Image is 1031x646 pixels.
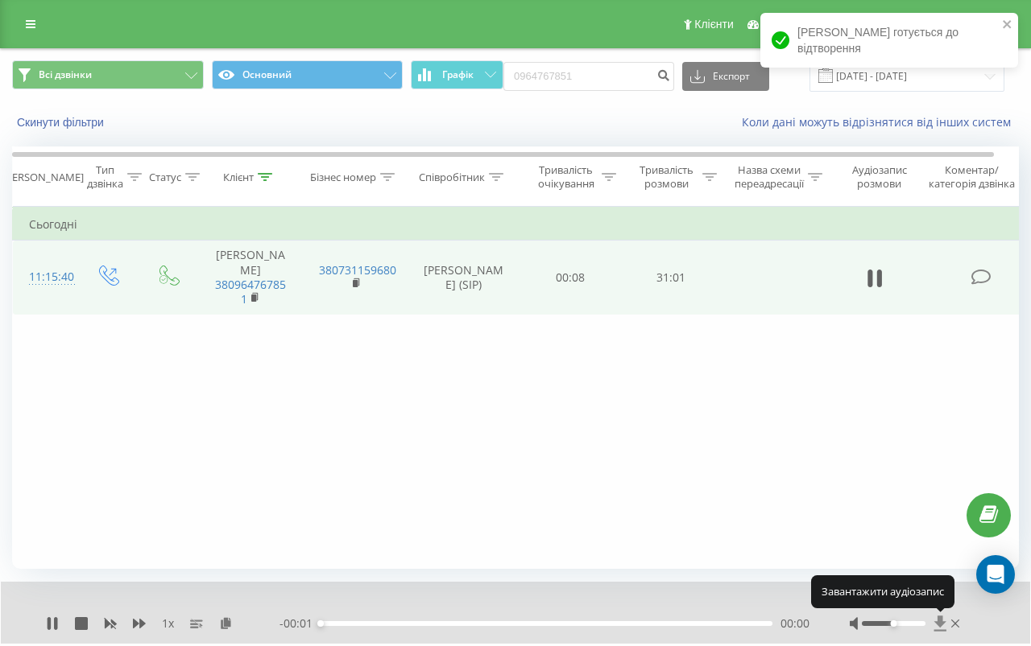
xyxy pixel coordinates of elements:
input: Пошук за номером [503,62,674,91]
div: Тривалість очікування [534,163,598,191]
button: Графік [411,60,503,89]
div: Бізнес номер [310,171,376,184]
div: [PERSON_NAME] готується до відтворення [760,13,1018,68]
div: Завантажити аудіозапис [811,575,954,607]
span: Графік [442,69,474,80]
div: Співробітник [419,171,485,184]
td: 31:01 [621,241,722,315]
div: Accessibility label [891,620,897,627]
div: Аудіозапис розмови [840,163,918,191]
div: Тип дзвінка [87,163,123,191]
div: Тривалість розмови [635,163,698,191]
span: Клієнти [694,18,734,31]
td: 00:08 [520,241,621,315]
div: Open Intercom Messenger [976,555,1015,594]
div: Статус [149,171,181,184]
div: 11:15:40 [29,261,61,293]
div: Коментар/категорія дзвінка [925,163,1019,191]
td: [PERSON_NAME] [198,241,303,315]
a: 380964767851 [215,277,286,307]
div: [PERSON_NAME] [2,171,84,184]
a: Коли дані можуть відрізнятися вiд інших систем [742,114,1019,130]
div: Клієнт [223,171,254,184]
span: 1 x [162,615,174,632]
button: close [1002,18,1013,33]
button: Експорт [682,62,769,91]
a: 380731159680 [319,262,396,278]
button: Скинути фільтри [12,115,112,130]
span: Всі дзвінки [39,68,92,81]
div: Accessibility label [317,620,324,627]
td: [PERSON_NAME] (SIP) [408,241,520,315]
button: Основний [212,60,404,89]
div: Назва схеми переадресації [735,163,804,191]
span: - 00:01 [279,615,321,632]
span: 00:00 [780,615,809,632]
button: Всі дзвінки [12,60,204,89]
